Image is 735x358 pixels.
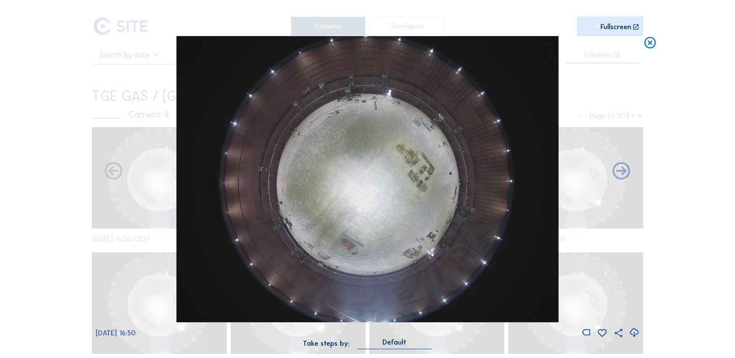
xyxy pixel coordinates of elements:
i: Back [611,161,632,182]
img: Image [176,36,559,323]
div: Default [382,339,406,346]
div: Take steps by: [303,340,349,347]
div: Fullscreen [600,23,631,31]
div: Default [357,339,432,349]
span: [DATE] 16:50 [96,329,136,337]
i: Forward [103,161,124,182]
